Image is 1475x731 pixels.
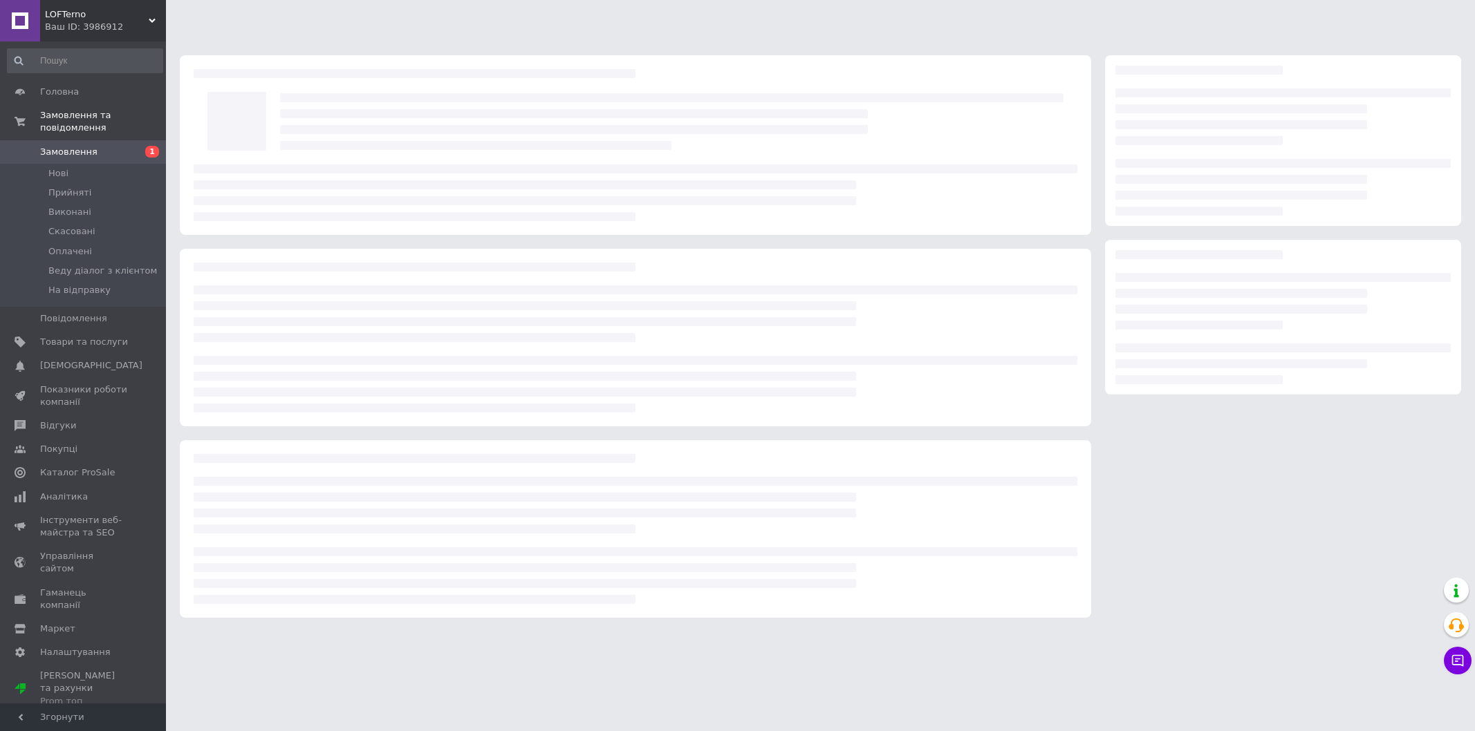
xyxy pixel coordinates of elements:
[40,646,111,658] span: Налаштування
[40,359,142,372] span: [DEMOGRAPHIC_DATA]
[145,146,159,158] span: 1
[7,48,163,73] input: Пошук
[40,443,77,455] span: Покупці
[40,419,76,432] span: Відгуки
[40,695,128,708] div: Prom топ
[40,491,88,503] span: Аналітика
[40,514,128,539] span: Інструменти веб-майстра та SEO
[40,670,128,708] span: [PERSON_NAME] та рахунки
[40,336,128,348] span: Товари та послуги
[48,284,111,296] span: На відправку
[40,466,115,479] span: Каталог ProSale
[40,623,75,635] span: Маркет
[48,265,157,277] span: Веду діалог з клієнтом
[45,21,166,33] div: Ваш ID: 3986912
[40,587,128,611] span: Гаманець компанії
[48,167,68,180] span: Нові
[40,383,128,408] span: Показники роботи компанії
[45,8,149,21] span: LOFTerno
[40,312,107,325] span: Повідомлення
[48,206,91,218] span: Виконані
[40,109,166,134] span: Замовлення та повідомлення
[48,245,92,258] span: Оплачені
[1444,647,1472,674] button: Чат з покупцем
[48,187,91,199] span: Прийняті
[40,146,98,158] span: Замовлення
[40,86,79,98] span: Головна
[48,225,95,238] span: Скасовані
[40,550,128,575] span: Управління сайтом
